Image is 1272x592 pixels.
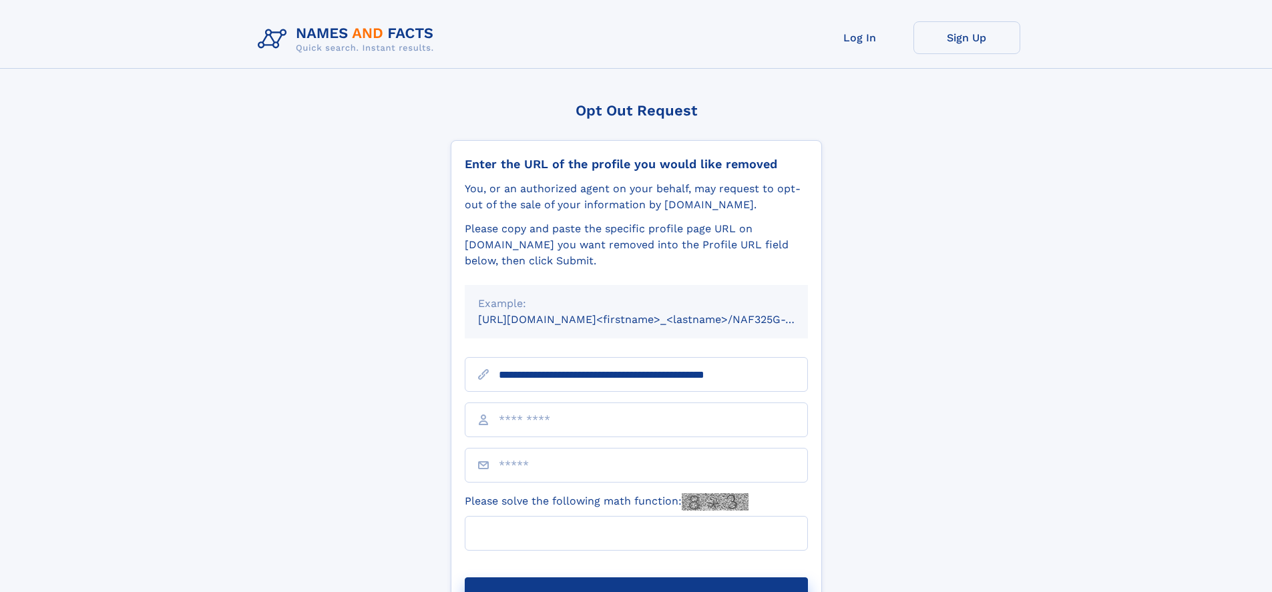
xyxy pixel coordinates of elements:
small: [URL][DOMAIN_NAME]<firstname>_<lastname>/NAF325G-xxxxxxxx [478,313,833,326]
a: Log In [807,21,913,54]
div: Opt Out Request [451,102,822,119]
img: Logo Names and Facts [252,21,445,57]
label: Please solve the following math function: [465,493,749,511]
div: Example: [478,296,795,312]
a: Sign Up [913,21,1020,54]
div: Please copy and paste the specific profile page URL on [DOMAIN_NAME] you want removed into the Pr... [465,221,808,269]
div: Enter the URL of the profile you would like removed [465,157,808,172]
div: You, or an authorized agent on your behalf, may request to opt-out of the sale of your informatio... [465,181,808,213]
